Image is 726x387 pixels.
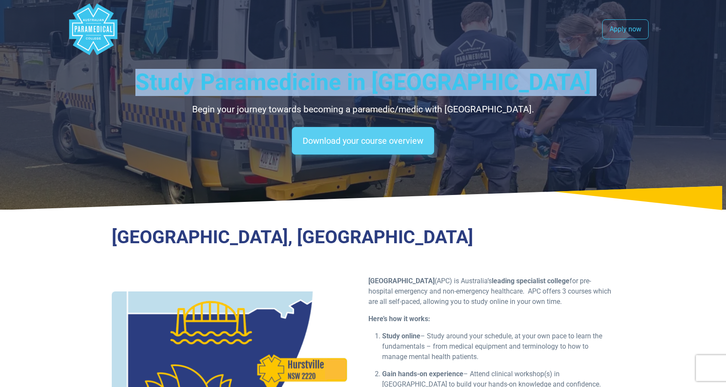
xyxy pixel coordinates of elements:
[368,315,430,323] b: Here’s how it works:
[492,277,570,285] strong: leading specialist college
[368,277,435,285] strong: [GEOGRAPHIC_DATA]
[292,127,434,155] a: Download your course overview
[602,19,649,39] a: Apply now
[368,276,615,307] p: (APC) is Australia’s for pre-hospital emergency and non-emergency healthcare. APC offers 3 course...
[135,69,591,96] span: Study Paramedicine in [GEOGRAPHIC_DATA]
[112,103,615,117] p: Begin your journey towards becoming a paramedic/medic with [GEOGRAPHIC_DATA].
[382,370,463,378] strong: Gain hands-on experience
[112,226,615,248] h3: [GEOGRAPHIC_DATA], [GEOGRAPHIC_DATA]
[382,332,420,340] b: Study online
[382,332,602,361] span: – Study around your schedule, at your own pace to learn the fundamentals – from medical equipment...
[67,3,119,55] div: Australian Paramedical College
